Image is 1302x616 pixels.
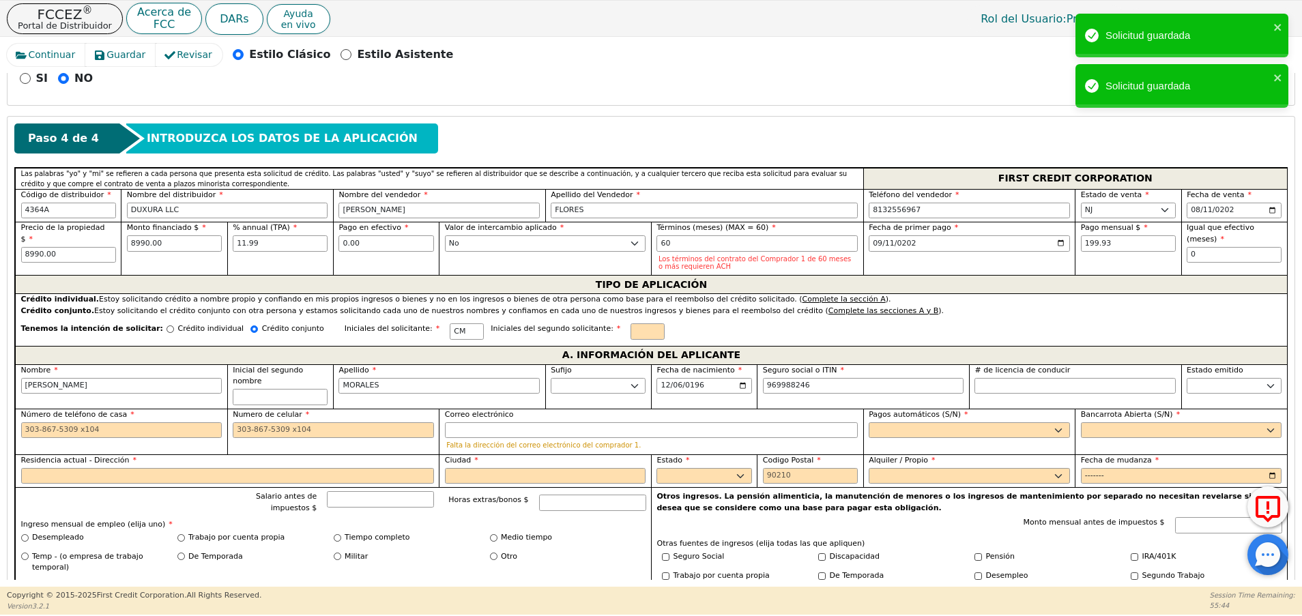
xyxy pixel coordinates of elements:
span: Horas extras/bonos $ [448,495,528,504]
label: Medio tiempo [501,532,552,544]
p: Otras fuentes de ingresos (elija todas las que apliquen) [657,538,1282,550]
span: Nombre del distribuidor [127,190,223,199]
button: Ayudaen vivo [267,4,330,34]
button: Guardar [85,44,156,66]
label: Pensión [986,551,1015,563]
span: Estado emitido [1187,366,1243,375]
label: Segundo Trabajo [1142,570,1205,582]
span: Continuar [29,48,76,62]
span: Código de distribuidor [21,190,111,199]
label: De Temporada [188,551,243,563]
u: Complete las secciones A y B [828,306,938,315]
span: Estado [656,456,689,465]
p: Ingreso mensual de empleo (elija uno) [21,519,646,531]
span: TIPO DE APLICACIÓN [596,276,707,293]
button: FCCEZ®Portal de Distribuidor [7,3,123,34]
span: Paso 4 de 4 [28,130,99,147]
span: Alquiler / Propio [869,456,935,465]
span: Pagos automáticos (S/N) [869,410,968,419]
label: Desempleado [32,532,84,544]
span: Número de teléfono de casa [21,410,134,419]
input: xx.xx% [233,235,328,252]
label: Temp - (o empresa de trabajo temporal) [32,551,177,574]
span: Igual que efectivo (meses) [1187,223,1254,244]
p: Session Time Remaining: [1210,590,1295,600]
p: Estilo Asistente [357,46,453,63]
button: Revisar [156,44,223,66]
button: close [1273,19,1283,35]
input: YYYY-MM-DD [656,378,751,394]
div: Solicitud guardada [1105,78,1269,94]
span: Ciudad [445,456,478,465]
span: Fecha de venta [1187,190,1252,199]
label: Seguro Social [674,551,725,563]
span: A. INFORMACIÓN DEL APLICANTE [562,347,740,364]
input: Y/N [974,553,982,561]
span: Fecha de primer pago [869,223,958,232]
label: Otro [501,551,517,563]
span: Tenemos la intención de solicitar: [21,323,163,346]
span: % annual (TPA) [233,223,297,232]
p: Crédito conjunto [262,323,324,335]
span: Nombre del vendedor [338,190,427,199]
input: 000-00-0000 [763,378,964,394]
label: Trabajo por cuenta propia [674,570,770,582]
span: Pago mensual $ [1081,223,1148,232]
a: 4364A:[PERSON_NAME] [1129,8,1295,29]
button: Acerca deFCC [126,3,202,35]
strong: Crédito conjunto. [21,306,95,315]
span: Valor de intercambio aplicado [445,223,564,232]
span: Revisar [177,48,212,62]
span: Apellido del Vendedor [551,190,640,199]
span: Fecha de mudanza [1081,456,1159,465]
p: FCCEZ [18,8,112,21]
label: Militar [345,551,368,563]
span: Salario antes de impuestos $ [256,492,317,512]
span: Ayuda [281,8,316,19]
label: Desempleo [986,570,1028,582]
span: en vivo [281,19,316,30]
strong: Crédito individual. [21,295,100,304]
span: Rol del Usuario : [981,12,1066,25]
span: Fecha de nacimiento [656,366,742,375]
span: Correo electrónico [445,410,514,419]
input: 303-867-5309 x104 [869,203,1070,219]
span: Codigo Postal [763,456,821,465]
label: Trabajo por cuenta propia [188,532,285,544]
button: Reportar Error a FCC [1247,486,1288,527]
p: NO [74,70,93,87]
input: Y/N [662,572,669,580]
input: Y/N [818,553,826,561]
input: 303-867-5309 x104 [233,422,434,439]
p: 55:44 [1210,600,1295,611]
p: Primario [967,5,1125,32]
input: Y/N [974,572,982,580]
label: IRA/401K [1142,551,1176,563]
span: Monto financiado $ [127,223,206,232]
p: Falta la dirección del correo electrónico del comprador 1. [446,441,856,449]
span: FIRST CREDIT CORPORATION [998,170,1153,188]
p: Estilo Clásico [249,46,330,63]
p: FCC [137,19,191,30]
span: Teléfono del vendedor [869,190,959,199]
button: DARs [205,3,263,35]
span: Iniciales del segundo solicitante: [491,324,620,333]
sup: ® [82,4,92,16]
input: 303-867-5309 x104 [21,422,222,439]
span: Residencia actual - Dirección [21,456,137,465]
button: close [1273,70,1283,85]
span: Inicial del segundo nombre [233,366,303,386]
input: 90210 [763,468,858,484]
div: Solicitud guardada [1105,28,1269,44]
span: Numero de celular [233,410,309,419]
input: 0 [1187,247,1282,263]
p: Crédito individual [177,323,244,335]
u: Complete la sección A [802,295,886,304]
span: Iniciales del solicitante: [345,324,439,333]
button: Continuar [7,44,86,66]
a: Rol del Usuario:Primario [967,5,1125,32]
